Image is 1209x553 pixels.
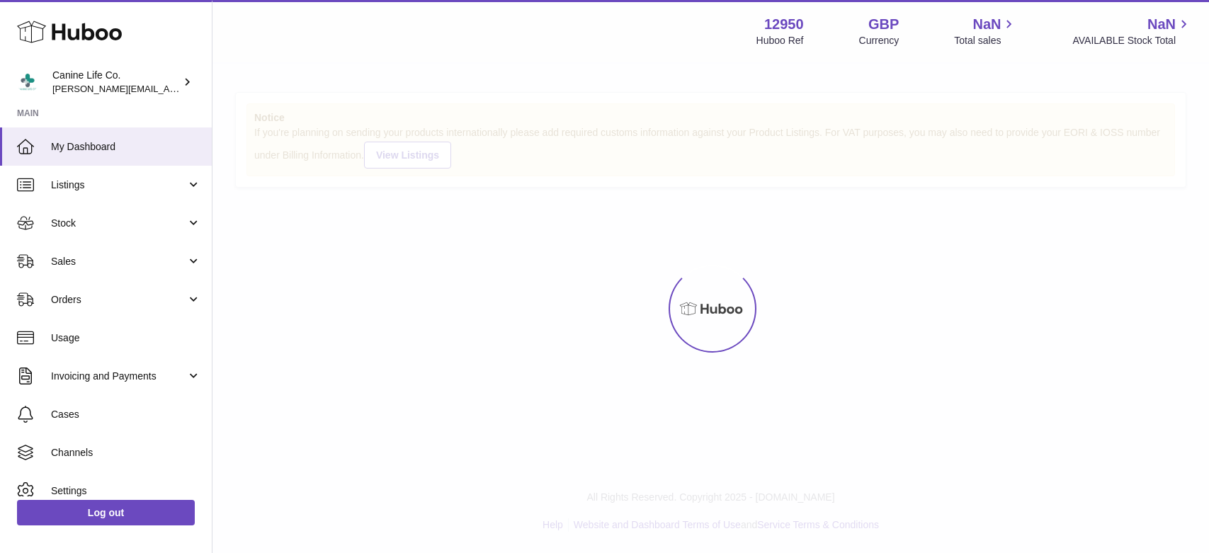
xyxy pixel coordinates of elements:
div: Currency [859,34,899,47]
span: NaN [1147,15,1176,34]
img: kevin@clsgltd.co.uk [17,72,38,93]
span: Invoicing and Payments [51,370,186,383]
span: AVAILABLE Stock Total [1072,34,1192,47]
a: NaN Total sales [954,15,1017,47]
span: Usage [51,331,201,345]
div: Huboo Ref [756,34,804,47]
strong: 12950 [764,15,804,34]
div: Canine Life Co. [52,69,180,96]
span: Stock [51,217,186,230]
span: Total sales [954,34,1017,47]
span: Settings [51,484,201,498]
strong: GBP [868,15,899,34]
span: My Dashboard [51,140,201,154]
span: Channels [51,446,201,460]
span: Cases [51,408,201,421]
span: NaN [972,15,1001,34]
span: Listings [51,178,186,192]
a: NaN AVAILABLE Stock Total [1072,15,1192,47]
a: Log out [17,500,195,525]
span: [PERSON_NAME][EMAIL_ADDRESS][DOMAIN_NAME] [52,83,284,94]
span: Orders [51,293,186,307]
span: Sales [51,255,186,268]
